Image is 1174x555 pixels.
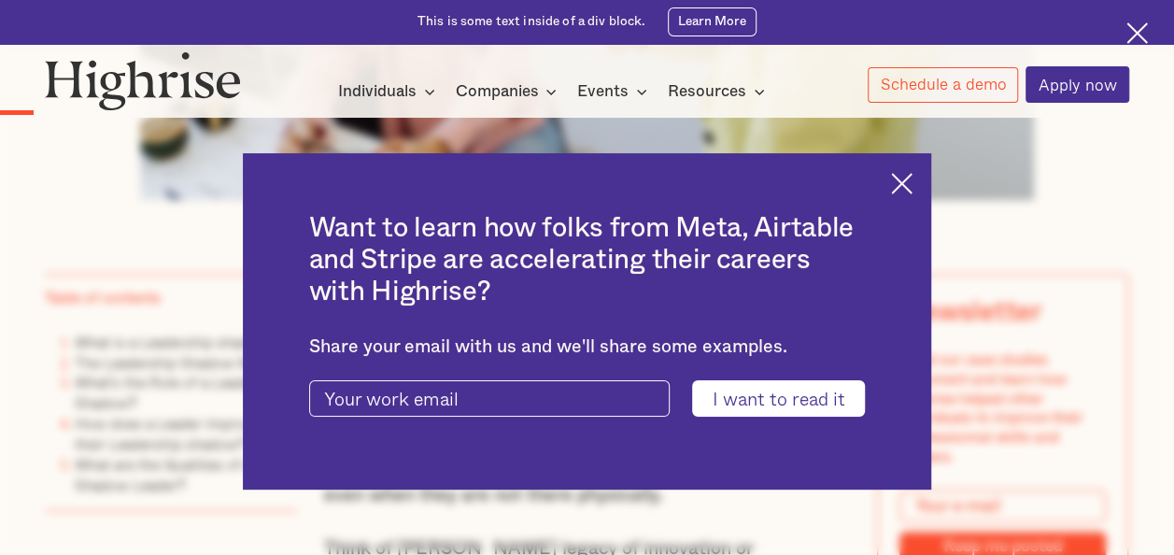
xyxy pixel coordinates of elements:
input: I want to read it [692,380,865,417]
div: Share your email with us and we'll share some examples. [309,336,866,358]
input: Your work email [309,380,671,417]
div: Events [577,80,629,103]
form: current-ascender-blog-article-modal-form [309,380,866,417]
div: Events [577,80,653,103]
img: Highrise logo [45,51,241,110]
div: Resources [668,80,746,103]
div: This is some text inside of a div block. [417,13,646,31]
div: Individuals [338,80,441,103]
div: Individuals [338,80,417,103]
img: Cross icon [1126,22,1148,44]
div: Companies [455,80,562,103]
a: Apply now [1025,66,1129,103]
div: Companies [455,80,538,103]
a: Schedule a demo [868,67,1019,103]
h2: Want to learn how folks from Meta, Airtable and Stripe are accelerating their careers with Highrise? [309,212,866,307]
div: Resources [668,80,771,103]
img: Cross icon [891,173,912,194]
a: Learn More [668,7,757,36]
